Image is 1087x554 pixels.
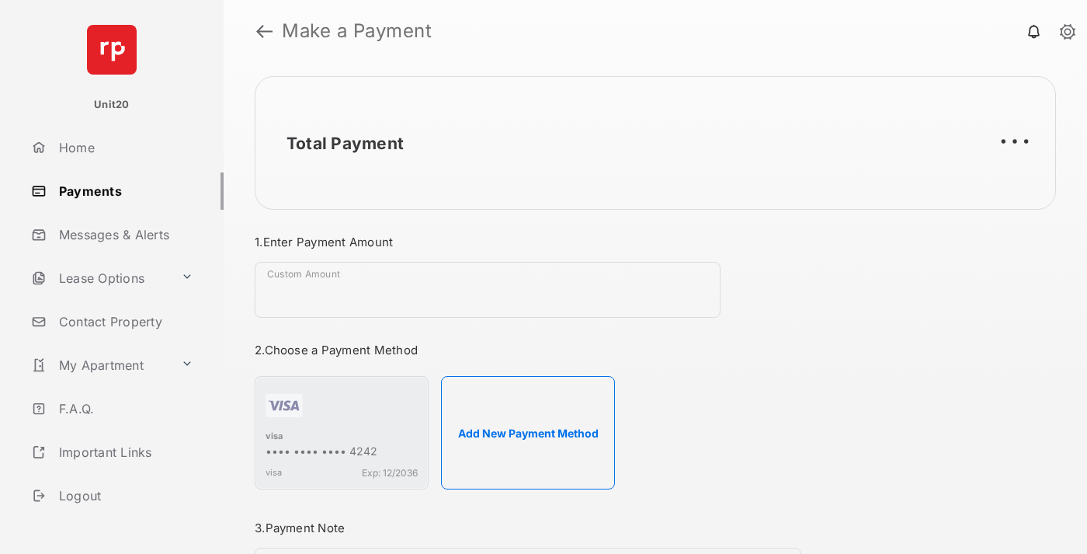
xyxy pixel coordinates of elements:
[255,521,801,535] h3: 3. Payment Note
[441,376,615,490] button: Add New Payment Method
[25,434,200,471] a: Important Links
[25,477,224,514] a: Logout
[255,235,801,249] h3: 1. Enter Payment Amount
[25,303,224,340] a: Contact Property
[25,347,175,384] a: My Apartment
[25,216,224,253] a: Messages & Alerts
[266,444,418,461] div: •••• •••• •••• 4242
[282,22,432,40] strong: Make a Payment
[362,467,418,479] span: Exp: 12/2036
[25,129,224,166] a: Home
[287,134,404,153] h2: Total Payment
[25,172,224,210] a: Payments
[255,343,801,357] h3: 2. Choose a Payment Method
[266,430,418,444] div: visa
[25,390,224,427] a: F.A.Q.
[266,467,282,479] span: visa
[94,97,130,113] p: Unit20
[255,376,429,490] div: visa•••• •••• •••• 4242visaExp: 12/2036
[25,260,175,297] a: Lease Options
[87,25,137,75] img: svg+xml;base64,PHN2ZyB4bWxucz0iaHR0cDovL3d3dy53My5vcmcvMjAwMC9zdmciIHdpZHRoPSI2NCIgaGVpZ2h0PSI2NC...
